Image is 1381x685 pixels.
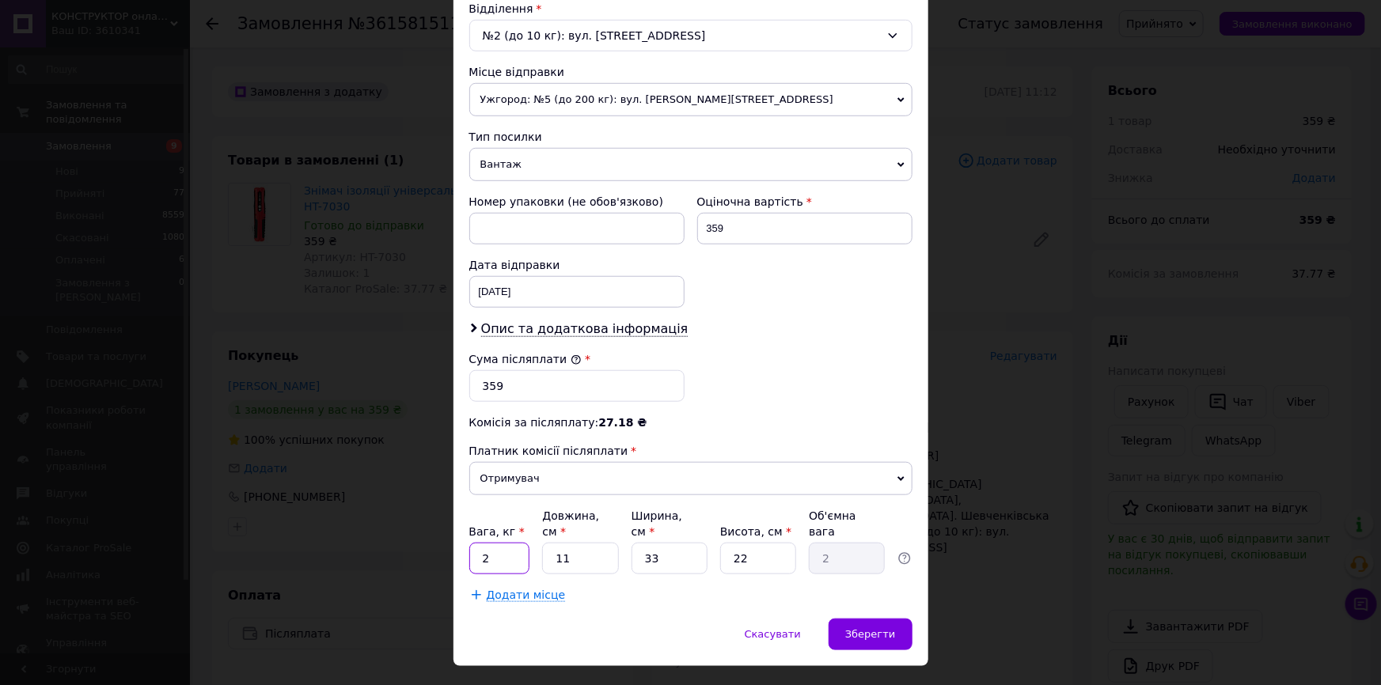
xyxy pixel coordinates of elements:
[632,509,682,538] label: Ширина, см
[697,194,912,210] div: Оціночна вартість
[469,66,565,78] span: Місце відправки
[469,525,525,538] label: Вага, кг
[469,257,685,273] div: Дата відправки
[469,1,912,17] div: Відділення
[845,628,895,640] span: Зберегти
[487,588,566,602] span: Додати місце
[469,353,582,365] label: Сума післяплати
[469,462,912,495] span: Отримувач
[469,148,912,181] span: Вантаж
[469,445,628,457] span: Платник комісії післяплати
[469,194,685,210] div: Номер упаковки (не обов'язково)
[809,508,885,539] div: Об'ємна вага
[598,416,647,429] span: 27.18 ₴
[720,525,791,538] label: Висота, см
[469,131,542,143] span: Тип посилки
[469,414,912,430] div: Комісія за післяплату:
[469,83,912,116] span: Ужгород: №5 (до 200 кг): вул. [PERSON_NAME][STREET_ADDRESS]
[469,20,912,51] div: №2 (до 10 кг): вул. [STREET_ADDRESS]
[542,509,599,538] label: Довжина, см
[481,321,689,337] span: Опис та додаткова інформація
[745,628,801,640] span: Скасувати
